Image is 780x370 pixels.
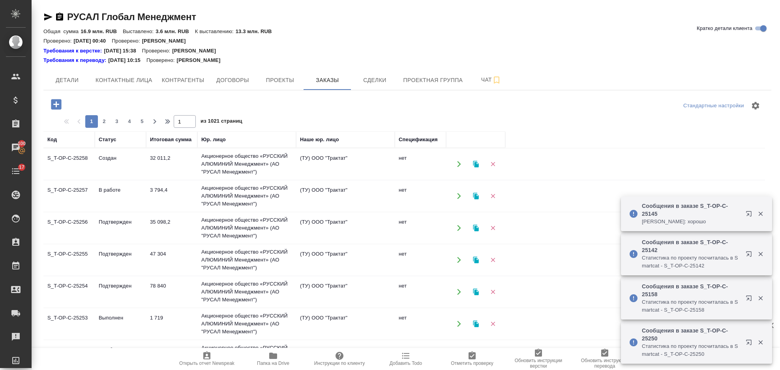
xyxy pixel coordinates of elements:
span: из 1021 страниц [201,116,242,128]
a: 100 [2,138,30,157]
button: Клонировать [468,284,484,300]
button: Скопировать ссылку [55,12,64,22]
span: Договоры [214,75,251,85]
td: 18 972 [146,342,197,370]
td: В работе [95,342,146,370]
button: 3 [111,115,123,128]
div: Код [47,136,57,144]
div: Итоговая сумма [150,136,191,144]
div: Нажми, чтобы открыть папку с инструкцией [43,47,104,55]
a: 17 [2,161,30,181]
button: Скопировать ссылку для ЯМессенджера [43,12,53,22]
td: Акционерное общество «РУССКИЙ АЛЮМИНИЙ Менеджмент» (АО "РУСАЛ Менеджмент") [197,212,296,244]
span: Настроить таблицу [746,96,765,115]
td: Создан [95,150,146,178]
span: Проекты [261,75,299,85]
span: 4 [123,118,136,125]
p: [DATE] 00:40 [74,38,112,44]
p: 3.6 млн. RUB [156,28,195,34]
button: Удалить [485,156,501,172]
p: [PERSON_NAME] [142,38,192,44]
span: Папка на Drive [257,361,289,366]
p: Сообщения в заказе S_T-OP-C-25145 [642,202,741,218]
div: Статус [99,136,116,144]
span: Инструкции по клиенту [314,361,365,366]
button: 5 [136,115,148,128]
p: Проверено: [146,56,177,64]
button: Удалить [485,188,501,204]
p: К выставлению: [195,28,236,34]
td: 1 719 [146,310,197,338]
button: Закрыть [752,250,769,258]
p: Cтатистика по проекту посчиталась в Smartcat - S_T-OP-C-25158 [642,298,741,314]
button: Удалить [485,252,501,268]
div: Юр. лицо [201,136,226,144]
td: S_T-OP-C-25255 [43,246,95,274]
button: Закрыть [752,339,769,346]
p: [PERSON_NAME] [172,47,222,55]
span: 100 [13,140,31,148]
button: Открыть в новой вкладке [741,206,760,225]
button: Открыть [451,156,467,172]
td: Выполнен [95,310,146,338]
span: 5 [136,118,148,125]
p: Сообщения в заказе S_T-OP-C-25158 [642,282,741,298]
div: Нажми, чтобы открыть папку с инструкцией [43,56,108,64]
span: 17 [14,163,29,171]
button: Папка на Drive [240,348,306,370]
span: Кратко детали клиента [697,24,752,32]
p: Сообщения в заказе S_T-OP-C-25250 [642,327,741,342]
p: Проверено: [142,47,172,55]
p: Выставлено: [123,28,156,34]
button: Открыть в новой вкладке [741,246,760,265]
button: Открыть [451,284,467,300]
td: (ТУ) ООО "Трактат" [296,246,395,274]
td: нет [395,182,446,210]
span: Добавить Todo [390,361,422,366]
svg: Подписаться [492,75,501,85]
td: 35 098,2 [146,214,197,242]
p: Общая сумма [43,28,81,34]
span: Обновить инструкции верстки [510,358,567,369]
button: Открыть [451,316,467,332]
button: Закрыть [752,210,769,217]
p: 16.9 млн. RUB [81,28,123,34]
td: В работе [95,182,146,210]
td: Акционерное общество «РУССКИЙ АЛЮМИНИЙ Менеджмент» (АО "РУСАЛ Менеджмент") [197,276,296,308]
td: S_T-OP-C-25257 [43,182,95,210]
a: РУСАЛ Глобал Менеджмент [67,11,196,22]
button: Открыть в новой вкладке [741,290,760,309]
td: Акционерное общество «РУССКИЙ АЛЮМИНИЙ Менеджмент» (АО "РУСАЛ Менеджмент") [197,180,296,212]
div: split button [681,100,746,112]
span: Обновить инструкции перевода [576,358,633,369]
td: (ТУ) ООО "Трактат" [296,182,395,210]
td: нет [395,214,446,242]
button: Клонировать [468,220,484,236]
td: Акционерное общество «РУССКИЙ АЛЮМИНИЙ Менеджмент» (АО "РУСАЛ Менеджмент") [197,244,296,276]
td: (ТУ) ООО "Трактат" [296,310,395,338]
span: Чат [472,75,510,85]
td: 47 304 [146,246,197,274]
button: Обновить инструкции верстки [505,348,572,370]
p: [PERSON_NAME] [176,56,226,64]
td: S_T-OP-C-25258 [43,150,95,178]
button: Добавить Todo [373,348,439,370]
span: Открыть отчет Newspeak [179,361,234,366]
td: нет [395,310,446,338]
td: 78 840 [146,278,197,306]
td: S_T-OP-C-25256 [43,214,95,242]
button: Клонировать [468,156,484,172]
td: (ТУ) ООО "Трактат" [296,214,395,242]
button: Удалить [485,316,501,332]
span: 2 [98,118,111,125]
span: Проектная группа [403,75,463,85]
td: нет [395,150,446,178]
td: (ТУ) ООО "Трактат" [296,150,395,178]
td: нет [395,342,446,370]
p: Cтатистика по проекту посчиталась в Smartcat - S_T-OP-C-25142 [642,254,741,270]
span: Детали [48,75,86,85]
div: Спецификация [399,136,438,144]
td: S_T-OP-C-25253 [43,310,95,338]
p: Cтатистика по проекту посчиталась в Smartcat - S_T-OP-C-25250 [642,342,741,358]
td: S_T-OP-C-25254 [43,278,95,306]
